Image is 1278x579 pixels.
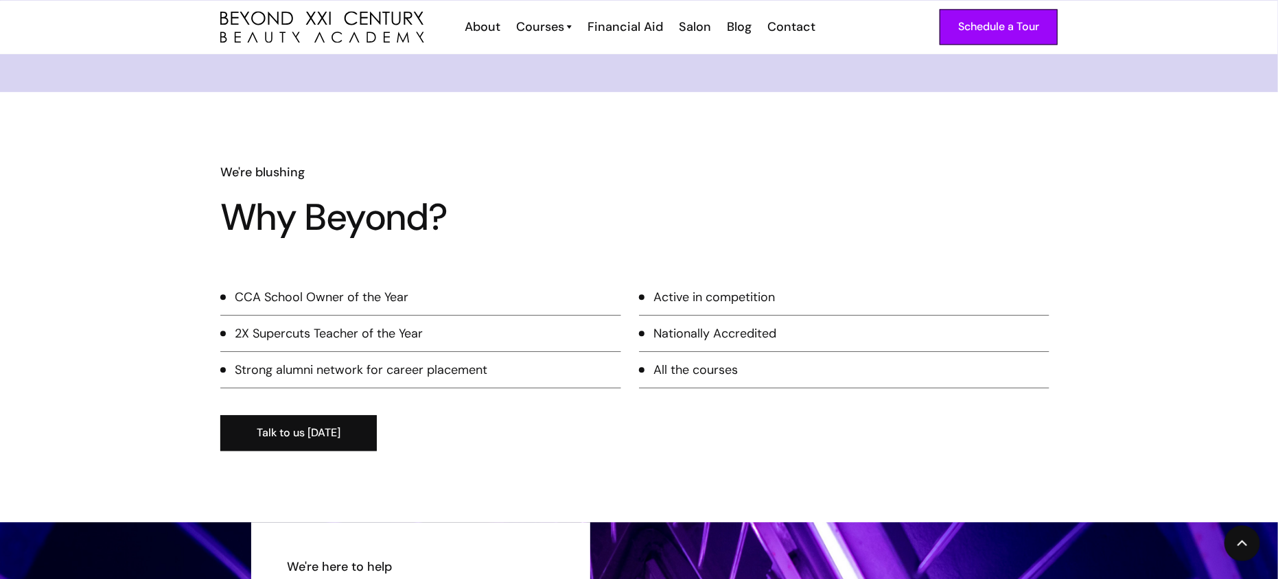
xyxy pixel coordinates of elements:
[235,324,423,342] div: 2X Supercuts Teacher of the Year
[220,11,424,43] a: home
[220,199,559,236] h1: Why Beyond?
[235,288,408,306] div: CCA School Owner of the Year
[679,18,711,36] div: Salon
[465,18,500,36] div: About
[287,558,555,576] h6: We're here to help
[516,18,564,36] div: Courses
[958,18,1039,36] div: Schedule a Tour
[220,11,424,43] img: beyond 21st century beauty academy logo
[456,18,507,36] a: About
[220,163,559,181] h6: We're blushing
[670,18,718,36] a: Salon
[767,18,815,36] div: Contact
[653,324,776,342] div: Nationally Accredited
[653,288,775,306] div: Active in competition
[758,18,822,36] a: Contact
[940,9,1058,45] a: Schedule a Tour
[727,18,752,36] div: Blog
[220,415,377,451] a: Talk to us [DATE]
[516,18,572,36] a: Courses
[235,361,487,379] div: Strong alumni network for career placement
[579,18,670,36] a: Financial Aid
[588,18,663,36] div: Financial Aid
[718,18,758,36] a: Blog
[653,361,738,379] div: All the courses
